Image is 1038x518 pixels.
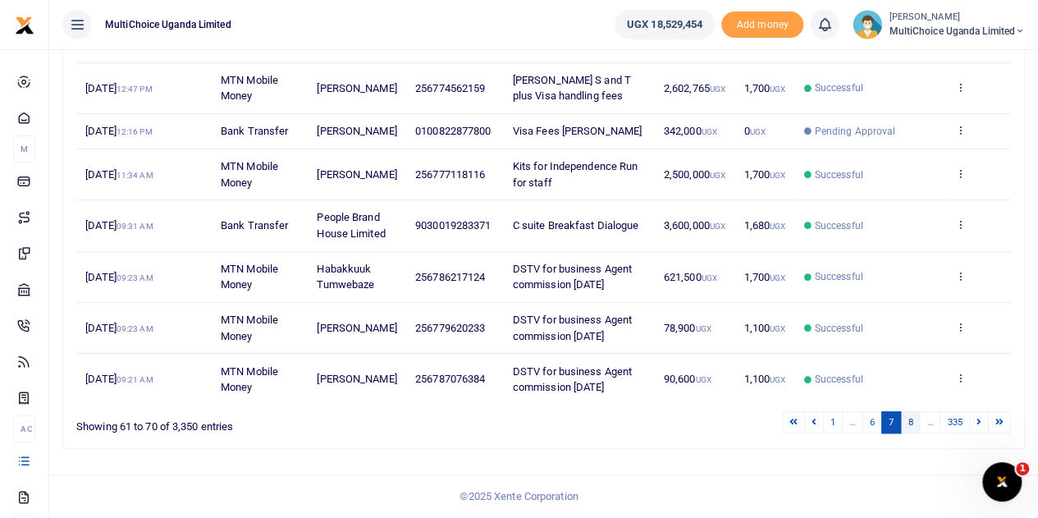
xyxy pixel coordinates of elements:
[701,273,716,282] small: UGX
[415,168,485,181] span: 256777118116
[98,17,238,32] span: MultiChoice Uganda Limited
[513,160,638,189] span: Kits for Independence Run for staff
[853,10,1025,39] a: profile-user [PERSON_NAME] MultiChoice Uganda Limited
[615,10,715,39] a: UGX 18,529,454
[743,271,785,283] span: 1,700
[15,18,34,30] a: logo-small logo-large logo-large
[664,322,711,334] span: 78,900
[317,211,385,240] span: People Brand House Limited
[415,271,485,283] span: 256786217124
[76,410,460,435] div: Showing 61 to 70 of 3,350 entries
[1016,462,1029,475] span: 1
[815,80,863,95] span: Successful
[221,160,278,189] span: MTN Mobile Money
[889,11,1025,25] small: [PERSON_NAME]
[900,411,920,433] a: 8
[317,82,396,94] span: [PERSON_NAME]
[221,263,278,291] span: MTN Mobile Money
[743,373,785,385] span: 1,100
[664,168,725,181] span: 2,500,000
[85,322,153,334] span: [DATE]
[608,10,721,39] li: Wallet ballance
[743,125,765,137] span: 0
[770,85,785,94] small: UGX
[117,85,153,94] small: 12:47 PM
[85,82,152,94] span: [DATE]
[317,125,396,137] span: [PERSON_NAME]
[117,273,153,282] small: 09:23 AM
[117,222,153,231] small: 09:31 AM
[513,219,639,231] span: C suite Breakfast Dialogue
[881,411,901,433] a: 7
[770,273,785,282] small: UGX
[85,219,153,231] span: [DATE]
[117,127,153,136] small: 12:16 PM
[13,135,35,163] li: M
[415,125,491,137] span: 0100822877800
[853,10,882,39] img: profile-user
[889,24,1025,39] span: MultiChoice Uganda Limited
[710,171,725,180] small: UGX
[770,171,785,180] small: UGX
[117,324,153,333] small: 09:23 AM
[664,82,725,94] span: 2,602,765
[664,373,711,385] span: 90,600
[513,263,632,291] span: DSTV for business Agent commission [DATE]
[695,375,711,384] small: UGX
[317,373,396,385] span: [PERSON_NAME]
[513,74,631,103] span: [PERSON_NAME] S and T plus Visa handling fees
[664,271,717,283] span: 621,500
[15,16,34,35] img: logo-small
[749,127,765,136] small: UGX
[513,365,632,394] span: DSTV for business Agent commission [DATE]
[743,322,785,334] span: 1,100
[85,271,153,283] span: [DATE]
[695,324,711,333] small: UGX
[721,17,803,30] a: Add money
[701,127,716,136] small: UGX
[513,22,642,51] span: DStv ESP GSB Commission [DATE]
[710,222,725,231] small: UGX
[770,375,785,384] small: UGX
[815,269,863,284] span: Successful
[415,373,485,385] span: 256787076384
[743,82,785,94] span: 1,700
[982,462,1022,502] iframe: Intercom live chat
[664,219,725,231] span: 3,600,000
[221,219,288,231] span: Bank Transfer
[815,372,863,387] span: Successful
[13,415,35,442] li: Ac
[721,11,803,39] span: Add money
[221,314,278,342] span: MTN Mobile Money
[627,16,702,33] span: UGX 18,529,454
[815,218,863,233] span: Successful
[117,375,153,384] small: 09:21 AM
[513,125,642,137] span: Visa Fees [PERSON_NAME]
[85,168,153,181] span: [DATE]
[221,125,288,137] span: Bank Transfer
[415,82,485,94] span: 256774562159
[317,322,396,334] span: [PERSON_NAME]
[815,321,863,336] span: Successful
[317,168,396,181] span: [PERSON_NAME]
[815,124,896,139] span: Pending Approval
[940,411,969,433] a: 335
[221,365,278,394] span: MTN Mobile Money
[317,263,374,291] span: Habakkuuk Tumwebaze
[862,411,882,433] a: 6
[664,125,717,137] span: 342,000
[415,322,485,334] span: 256779620233
[770,222,785,231] small: UGX
[415,219,491,231] span: 9030019283371
[743,219,785,231] span: 1,680
[823,411,843,433] a: 1
[721,11,803,39] li: Toup your wallet
[85,373,153,385] span: [DATE]
[221,74,278,103] span: MTN Mobile Money
[710,85,725,94] small: UGX
[513,314,632,342] span: DSTV for business Agent commission [DATE]
[117,171,153,180] small: 11:34 AM
[770,324,785,333] small: UGX
[743,168,785,181] span: 1,700
[815,167,863,182] span: Successful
